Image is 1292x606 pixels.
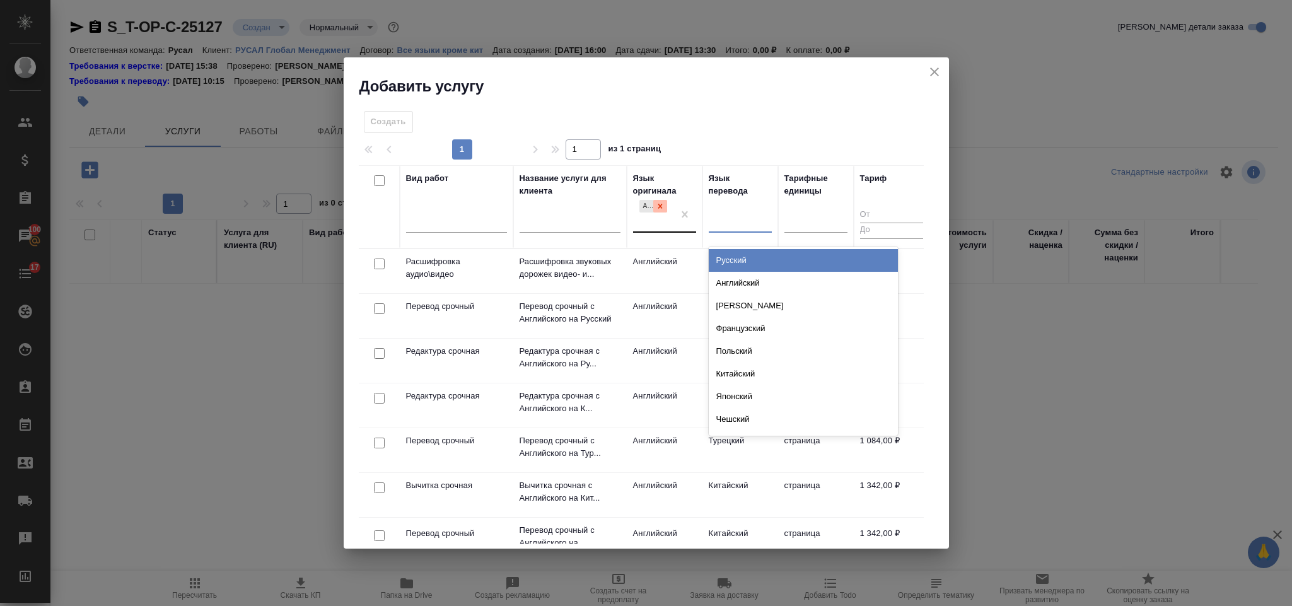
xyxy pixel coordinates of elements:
[784,172,847,197] div: Тарифные единицы
[359,76,949,96] h2: Добавить услугу
[520,172,620,197] div: Название услуги для клиента
[520,524,620,562] p: Перевод срочный с Английского на [GEOGRAPHIC_DATA]...
[702,521,778,565] td: Китайский
[633,172,696,197] div: Язык оригинала
[778,428,854,472] td: страница
[702,428,778,472] td: Турецкий
[702,473,778,517] td: Китайский
[406,434,507,447] p: Перевод срочный
[709,317,898,340] div: Французский
[860,172,887,185] div: Тариф
[627,428,702,472] td: Английский
[627,294,702,338] td: Английский
[925,62,944,81] button: close
[709,249,898,272] div: Русский
[702,249,778,293] td: Русский
[627,521,702,565] td: Английский
[860,223,923,238] input: До
[709,272,898,294] div: Английский
[627,339,702,383] td: Английский
[702,339,778,383] td: Русский
[709,172,772,197] div: Язык перевода
[702,294,778,338] td: Русский
[406,255,507,281] p: Расшифровка аудио\видео
[854,428,929,472] td: 1 084,00 ₽
[709,408,898,431] div: Чешский
[709,363,898,385] div: Китайский
[608,141,661,160] span: из 1 страниц
[709,385,898,408] div: Японский
[709,340,898,363] div: Польский
[406,390,507,402] p: Редактура срочная
[520,434,620,460] p: Перевод срочный с Английского на Тур...
[520,300,620,325] p: Перевод срочный с Английского на Русский
[520,479,620,504] p: Вычитка срочная с Английского на Кит...
[854,473,929,517] td: 1 342,00 ₽
[778,521,854,565] td: страница
[406,527,507,540] p: Перевод срочный
[627,473,702,517] td: Английский
[520,390,620,415] p: Редактура срочная с Английского на К...
[854,521,929,565] td: 1 342,00 ₽
[406,172,449,185] div: Вид работ
[702,383,778,428] td: Китайский
[406,479,507,492] p: Вычитка срочная
[627,383,702,428] td: Английский
[520,255,620,281] p: Расшифровка звуковых дорожек видео- и...
[627,249,702,293] td: Английский
[639,200,653,213] div: Английский
[406,345,507,358] p: Редактура срочная
[406,300,507,313] p: Перевод срочный
[709,431,898,453] div: Сербский
[778,473,854,517] td: страница
[709,294,898,317] div: [PERSON_NAME]
[860,207,923,223] input: От
[520,345,620,370] p: Редактура срочная с Английского на Ру...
